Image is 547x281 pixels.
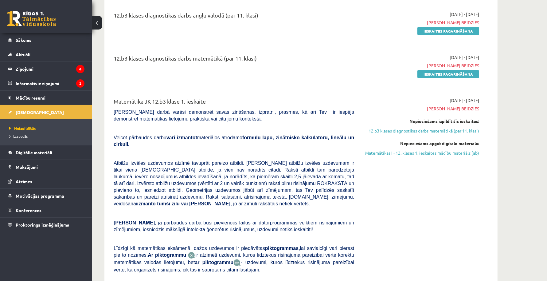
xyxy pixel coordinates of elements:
[8,145,84,160] a: Digitālie materiāli
[363,19,479,26] span: [PERSON_NAME] beidzies
[417,70,479,78] a: Ieskaites pagarināšana
[114,54,354,65] div: 12.b3 klases diagnostikas darbs matemātikā (par 11. klasi)
[166,135,197,140] b: vari izmantot
[8,189,84,203] a: Motivācijas programma
[114,220,155,225] span: [PERSON_NAME]
[363,140,479,147] div: Nepieciešams apgūt digitālo materiālu:
[16,208,41,213] span: Konferences
[363,150,479,156] a: Matemātikas I - 12. klases 1. ieskaites mācību materiāls (ab)
[76,65,84,73] i: 6
[16,160,84,174] legend: Maksājumi
[114,160,354,206] span: Atbilžu izvēles uzdevumos atzīmē tavuprāt pareizo atbildi. [PERSON_NAME] atbilžu izvēles uzdevuma...
[363,62,479,69] span: [PERSON_NAME] beidzies
[16,52,30,57] span: Aktuāli
[137,201,156,206] b: izmanto
[114,11,354,22] div: 12.b3 klases diagnostikas darbs angļu valodā (par 11. klasi)
[363,118,479,125] div: Nepieciešams izpildīt šīs ieskaites:
[9,125,86,131] a: Neizpildītās
[450,54,479,61] span: [DATE] - [DATE]
[417,27,479,35] a: Ieskaites pagarināšana
[9,126,36,131] span: Neizpildītās
[8,33,84,47] a: Sākums
[8,62,84,76] a: Ziņojumi6
[16,95,45,101] span: Mācību resursi
[16,179,32,184] span: Atzīmes
[363,128,479,134] a: 12.b3 klases diagnostikas darbs matemātikā (par 11. klasi)
[114,252,354,265] span: ir atzīmēti uzdevumi, kuros līdztekus risinājuma pareizībai vērtē korektu matemātikas valodas lie...
[9,133,86,139] a: Izlabotās
[16,37,31,43] span: Sākums
[9,134,28,139] span: Izlabotās
[16,150,52,155] span: Digitālie materiāli
[157,201,230,206] b: tumši zilu vai [PERSON_NAME]
[450,11,479,18] span: [DATE] - [DATE]
[16,109,64,115] span: [DEMOGRAPHIC_DATA]
[265,246,300,251] b: piktogrammas,
[195,260,233,265] b: ar piktogrammu
[188,252,195,259] img: JfuEzvunn4EvwAAAAASUVORK5CYII=
[233,259,241,266] img: wKvN42sLe3LLwAAAABJRU5ErkJggg==
[8,174,84,188] a: Atzīmes
[8,203,84,217] a: Konferences
[8,218,84,232] a: Proktoringa izmēģinājums
[8,47,84,61] a: Aktuāli
[148,252,186,258] b: Ar piktogrammu
[16,193,64,199] span: Motivācijas programma
[16,62,84,76] legend: Ziņojumi
[114,109,354,121] span: [PERSON_NAME] darbā varēsi demonstrēt savas zināšanas, izpratni, prasmes, kā arī Tev ir iespēja d...
[8,76,84,90] a: Informatīvie ziņojumi2
[16,222,69,228] span: Proktoringa izmēģinājums
[16,76,84,90] legend: Informatīvie ziņojumi
[7,11,56,26] a: Rīgas 1. Tālmācības vidusskola
[363,105,479,112] span: [PERSON_NAME] beidzies
[8,105,84,119] a: [DEMOGRAPHIC_DATA]
[114,135,354,147] b: formulu lapu, zinātnisko kalkulatoru, lineālu un cirkuli.
[114,97,354,109] div: Matemātika JK 12.b3 klase 1. ieskaite
[114,246,354,258] span: Līdzīgi kā matemātikas eksāmenā, dažos uzdevumos ir piedāvātas lai savlaicīgi vari pierast pie to...
[450,97,479,104] span: [DATE] - [DATE]
[8,160,84,174] a: Maksājumi
[114,220,354,232] span: , ja pārbaudes darbā būsi pievienojis failus ar datorprogrammās veiktiem risinājumiem un zīmējumi...
[76,79,84,88] i: 2
[114,135,354,147] span: Veicot pārbaudes darbu materiālos atrodamo
[8,91,84,105] a: Mācību resursi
